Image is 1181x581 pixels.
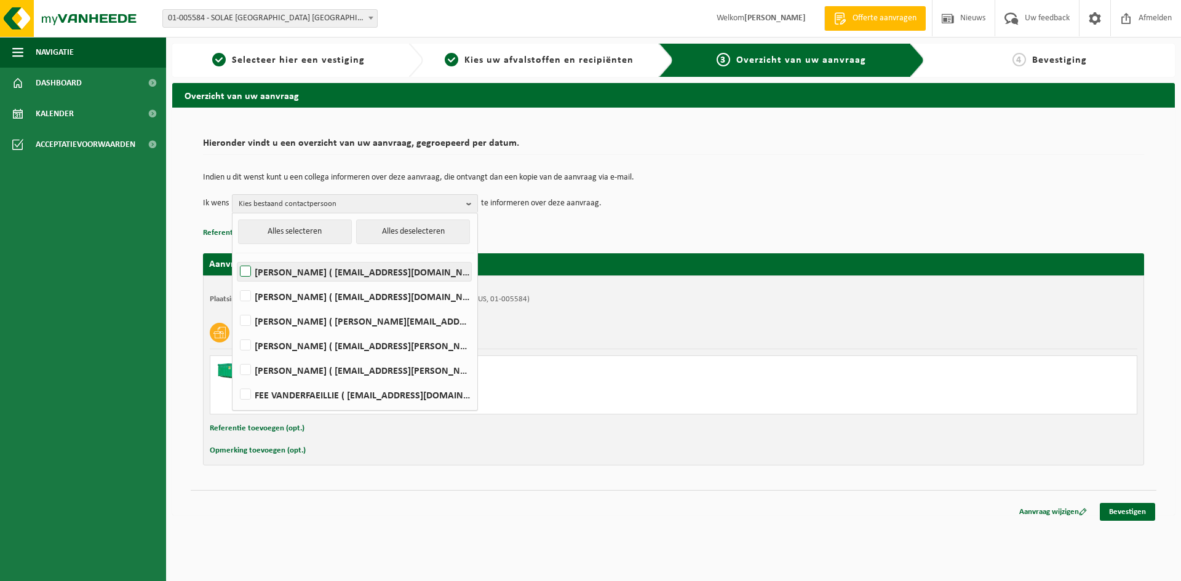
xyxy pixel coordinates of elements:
span: 01-005584 - SOLAE BELGIUM NV - IEPER [162,9,378,28]
button: Kies bestaand contactpersoon [232,194,478,213]
button: Referentie toevoegen (opt.) [210,421,304,437]
span: 2 [445,53,458,66]
span: Navigatie [36,37,74,68]
label: [PERSON_NAME] ( [EMAIL_ADDRESS][PERSON_NAME][DOMAIN_NAME] ) [237,361,471,379]
span: Acceptatievoorwaarden [36,129,135,160]
span: Bevestiging [1032,55,1087,65]
a: Bevestigen [1100,503,1155,521]
a: Aanvraag wijzigen [1010,503,1096,521]
p: Ik wens [203,194,229,213]
button: Referentie toevoegen (opt.) [203,225,298,241]
span: Kalender [36,98,74,129]
label: FEE VANDERFAEILLIE ( [EMAIL_ADDRESS][DOMAIN_NAME] ) [237,385,471,404]
div: Ophalen en terugplaatsen zelfde container [266,382,723,392]
label: [PERSON_NAME] ( [EMAIL_ADDRESS][DOMAIN_NAME] ) [237,287,471,306]
p: te informeren over deze aanvraag. [481,194,602,213]
img: HK-XR-30-GN-00.png [217,362,253,381]
a: 2Kies uw afvalstoffen en recipiënten [429,53,650,68]
span: 01-005584 - SOLAE BELGIUM NV - IEPER [163,10,377,27]
div: Aantal: 1 [266,398,723,408]
strong: Aanvraag voor [DATE] [209,259,301,269]
span: 3 [717,53,730,66]
h2: Overzicht van uw aanvraag [172,83,1175,107]
span: Offerte aanvragen [849,12,920,25]
span: 4 [1012,53,1026,66]
button: Opmerking toevoegen (opt.) [210,443,306,459]
p: Indien u dit wenst kunt u een collega informeren over deze aanvraag, die ontvangt dan een kopie v... [203,173,1144,182]
label: [PERSON_NAME] ( [EMAIL_ADDRESS][DOMAIN_NAME] ) [237,263,471,281]
a: Offerte aanvragen [824,6,926,31]
span: Dashboard [36,68,82,98]
span: Overzicht van uw aanvraag [736,55,866,65]
span: 1 [212,53,226,66]
button: Alles selecteren [238,219,352,244]
strong: Plaatsingsadres: [210,295,263,303]
button: Alles deselecteren [356,219,470,244]
label: [PERSON_NAME] ( [PERSON_NAME][EMAIL_ADDRESS][DOMAIN_NAME] ) [237,312,471,330]
h2: Hieronder vindt u een overzicht van uw aanvraag, gegroepeerd per datum. [203,138,1144,155]
span: Kies bestaand contactpersoon [239,195,461,213]
span: Kies uw afvalstoffen en recipiënten [464,55,634,65]
strong: [PERSON_NAME] [744,14,806,23]
a: 1Selecteer hier een vestiging [178,53,399,68]
label: [PERSON_NAME] ( [EMAIL_ADDRESS][PERSON_NAME][DOMAIN_NAME] ) [237,336,471,355]
span: Selecteer hier een vestiging [232,55,365,65]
